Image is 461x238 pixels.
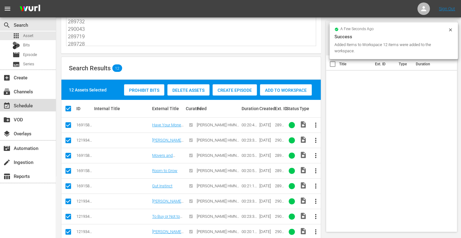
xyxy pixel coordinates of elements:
[260,88,312,93] span: Add to Workspace
[241,214,257,219] div: 00:23:37.898
[3,21,11,29] span: Search
[167,84,209,96] button: Delete Assets
[3,145,11,152] span: Automation
[186,106,195,111] div: Curated
[275,214,284,223] span: 290033
[334,42,446,54] div: Added Items to Workspace 12 items were added to the workspace.
[312,121,319,129] span: more_vert
[312,228,319,236] span: more_vert
[275,138,284,147] span: 290043
[76,153,92,158] div: 169158986
[76,168,92,173] div: 169158419
[76,123,92,127] div: 169158188
[197,106,239,111] div: Feed
[241,153,257,158] div: 00:20:54.868
[3,130,11,138] span: Overlays
[259,138,273,142] div: [DATE]
[299,166,307,174] span: Video
[259,123,273,127] div: [DATE]
[334,33,453,40] div: Success
[299,227,307,235] span: Video
[152,168,177,173] a: Room to Grow
[275,106,284,111] div: Ext. ID
[213,84,257,96] button: Create Episode
[12,51,20,58] span: Episode
[197,123,239,132] span: [PERSON_NAME] HMN ANY-FORM AETV
[308,179,323,194] button: more_vert
[299,136,307,143] span: Video
[312,182,319,190] span: more_vert
[241,106,257,111] div: Duration
[299,106,306,111] div: Type
[23,61,34,67] span: Series
[213,88,257,93] span: Create Episode
[275,123,284,132] span: 289732
[299,121,307,128] span: Video
[197,199,239,208] span: [PERSON_NAME] HMN ANY-FORM AETV
[197,168,239,178] span: [PERSON_NAME] HMN ANY-FORM AETV
[197,184,239,193] span: [PERSON_NAME] HMN ANY-FORM AETV
[259,229,273,234] div: [DATE]
[112,66,122,70] span: 12
[259,106,273,111] div: Created
[312,213,319,220] span: more_vert
[299,151,307,159] span: Video
[308,194,323,209] button: more_vert
[12,32,20,40] span: Asset
[439,6,455,11] a: Sign Out
[299,212,307,220] span: Video
[260,84,312,96] button: Add to Workspace
[76,184,92,188] div: 169158610
[76,138,92,142] div: 121934125
[3,116,11,124] span: VOD
[339,55,371,73] th: Title
[152,123,184,132] a: Have Your Money Ready
[308,148,323,163] button: more_vert
[12,61,20,68] span: Series
[241,184,257,188] div: 00:21:13.038
[275,153,284,162] span: 289719
[340,27,374,32] span: a few seconds ago
[69,64,111,72] span: Search Results
[3,74,11,82] span: Create
[23,52,37,58] span: Episode
[152,184,172,188] a: Gut Instinct
[275,199,284,208] span: 290044
[4,5,11,12] span: menu
[312,167,319,175] span: more_vert
[197,214,239,223] span: [PERSON_NAME] HMN ANY-FORM AETV
[371,55,395,73] th: Ext. ID
[259,153,273,158] div: [DATE]
[76,106,92,111] div: ID
[308,133,323,148] button: more_vert
[69,87,107,93] div: 12 Assets Selected
[312,198,319,205] span: more_vert
[94,106,150,111] div: Internal Title
[286,106,297,111] div: Status
[241,199,257,203] div: 00:23:36.982
[152,138,184,152] a: [PERSON_NAME] and [PERSON_NAME]
[308,209,323,224] button: more_vert
[68,18,316,46] textarea: 289732 290043 289719 289728 289726 290044 290033 290017 289724 289733 290082 290084
[3,102,11,110] span: Schedule
[299,197,307,204] span: Video
[395,55,412,73] th: Type
[3,173,11,180] span: Reports
[412,55,449,73] th: Duration
[241,168,257,173] div: 00:20:52.084
[76,214,92,219] div: 121934124
[167,88,209,93] span: Delete Assets
[259,168,273,173] div: [DATE]
[299,182,307,189] span: Video
[124,88,164,93] span: Prohibit Bits
[241,123,257,127] div: 00:20:48.914
[3,88,11,96] span: Channels
[197,153,239,162] span: [PERSON_NAME] HMN ANY-FORM AETV
[3,159,11,166] span: Ingestion
[259,214,273,219] div: [DATE]
[259,199,273,203] div: [DATE]
[308,163,323,178] button: more_vert
[152,153,175,162] a: Movers and Shakers
[23,42,30,48] span: Bits
[124,84,164,96] button: Prohibit Bits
